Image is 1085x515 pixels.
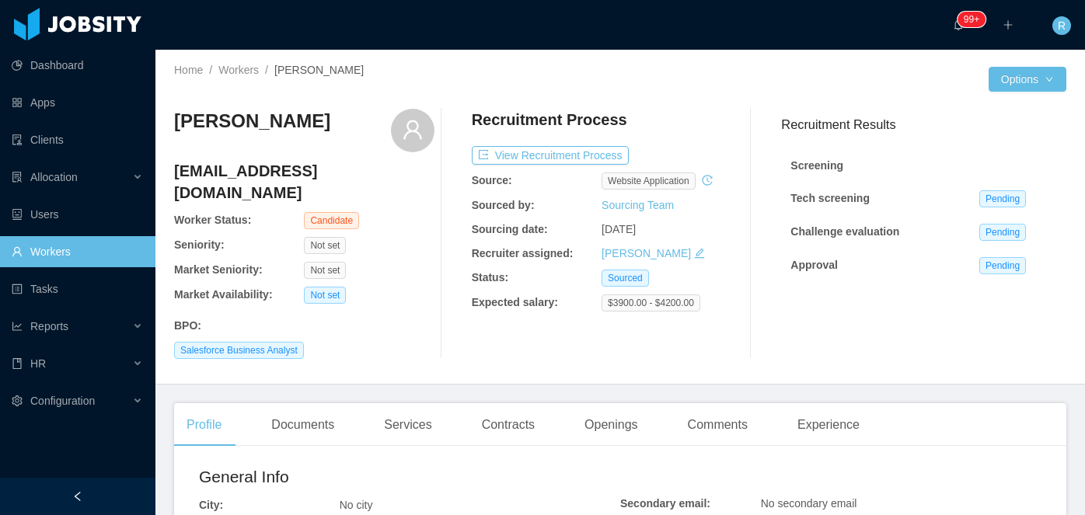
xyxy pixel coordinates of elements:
[304,262,346,279] span: Not set
[12,50,143,81] a: icon: pie-chartDashboard
[602,294,700,311] span: $3900.00 - $4200.00
[472,296,558,308] b: Expected salary:
[1003,19,1013,30] i: icon: plus
[199,499,223,511] b: City:
[790,192,870,204] strong: Tech screening
[953,19,964,30] i: icon: bell
[572,403,651,447] div: Openings
[469,403,547,447] div: Contracts
[958,12,986,27] sup: 248
[12,395,23,406] i: icon: setting
[979,190,1026,207] span: Pending
[602,172,696,190] span: website application
[30,395,95,407] span: Configuration
[472,174,512,186] b: Source:
[304,212,359,229] span: Candidate
[174,403,234,447] div: Profile
[12,236,143,267] a: icon: userWorkers
[340,499,373,511] span: No city
[790,225,899,238] strong: Challenge evaluation
[472,247,574,259] b: Recruiter assigned:
[12,321,23,332] i: icon: line-chart
[199,465,620,489] h2: General Info
[174,109,330,134] h3: [PERSON_NAME]
[30,357,46,370] span: HR
[761,497,857,510] span: No secondary email
[12,172,23,183] i: icon: solution
[1058,16,1066,35] span: R
[790,259,838,271] strong: Approval
[602,223,636,235] span: [DATE]
[472,271,508,284] b: Status:
[372,403,444,447] div: Services
[304,287,346,304] span: Not set
[402,119,424,141] i: icon: user
[30,171,78,183] span: Allocation
[12,87,143,118] a: icon: appstoreApps
[620,497,710,510] b: Secondary email:
[472,109,627,130] h4: Recruitment Process
[472,149,629,162] a: icon: exportView Recruitment Process
[790,159,843,172] strong: Screening
[12,273,143,304] a: icon: profileTasks
[174,342,304,359] span: Salesforce Business Analyst
[979,224,1026,241] span: Pending
[174,64,203,76] a: Home
[174,214,251,226] b: Worker Status:
[12,124,143,155] a: icon: auditClients
[989,67,1066,92] button: Optionsicon: down
[602,247,691,259] a: [PERSON_NAME]
[694,248,705,259] i: icon: edit
[472,199,535,211] b: Sourced by:
[12,358,23,369] i: icon: book
[602,199,674,211] a: Sourcing Team
[702,175,713,186] i: icon: history
[304,237,346,254] span: Not set
[274,64,364,76] span: [PERSON_NAME]
[12,199,143,230] a: icon: robotUsers
[209,64,212,76] span: /
[675,403,760,447] div: Comments
[174,288,273,301] b: Market Availability:
[602,270,649,287] span: Sourced
[30,320,68,332] span: Reports
[785,403,872,447] div: Experience
[472,223,548,235] b: Sourcing date:
[218,64,259,76] a: Workers
[472,146,629,165] button: icon: exportView Recruitment Process
[174,319,201,332] b: BPO :
[265,64,268,76] span: /
[174,160,434,204] h4: [EMAIL_ADDRESS][DOMAIN_NAME]
[174,263,263,276] b: Market Seniority:
[781,115,1066,134] h3: Recruitment Results
[174,238,225,251] b: Seniority:
[979,257,1026,274] span: Pending
[259,403,347,447] div: Documents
